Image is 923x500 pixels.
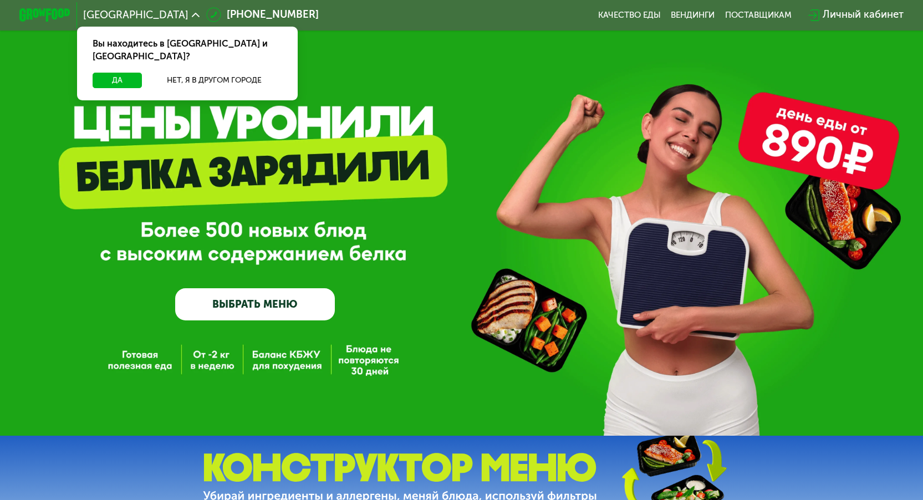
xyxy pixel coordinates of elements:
[175,288,335,320] a: ВЫБРАТЬ МЕНЮ
[77,27,298,73] div: Вы находитесь в [GEOGRAPHIC_DATA] и [GEOGRAPHIC_DATA]?
[671,10,715,21] a: Вендинги
[83,10,188,21] span: [GEOGRAPHIC_DATA]
[598,10,661,21] a: Качество еды
[206,7,319,23] a: [PHONE_NUMBER]
[147,73,282,88] button: Нет, я в другом городе
[93,73,142,88] button: Да
[725,10,792,21] div: поставщикам
[823,7,904,23] div: Личный кабинет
